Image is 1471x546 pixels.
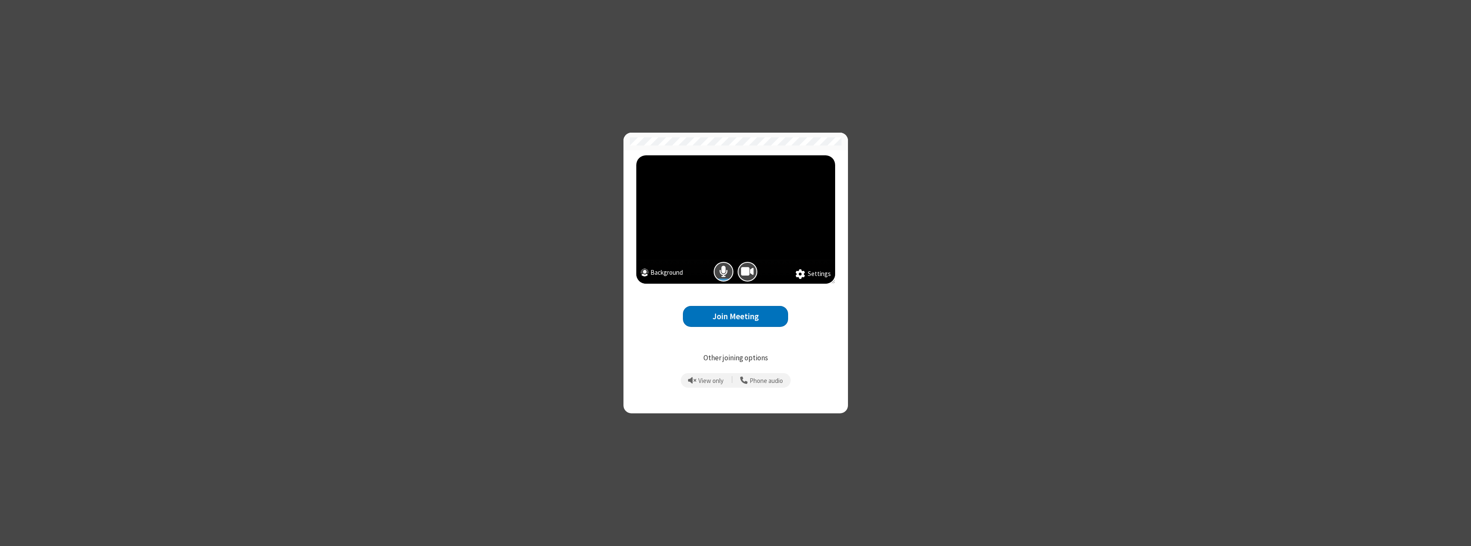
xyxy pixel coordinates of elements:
[737,373,786,388] button: Use your phone for mic and speaker while you view the meeting on this device.
[636,353,835,364] p: Other joining options
[698,377,724,385] span: View only
[750,377,783,385] span: Phone audio
[731,374,733,386] span: |
[795,269,831,279] button: Settings
[714,262,733,282] button: Mic is on
[685,373,727,388] button: Prevent echo when there is already an active mic and speaker in the room.
[641,268,683,279] button: Background
[738,262,757,282] button: Camera is on
[683,306,788,327] button: Join Meeting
